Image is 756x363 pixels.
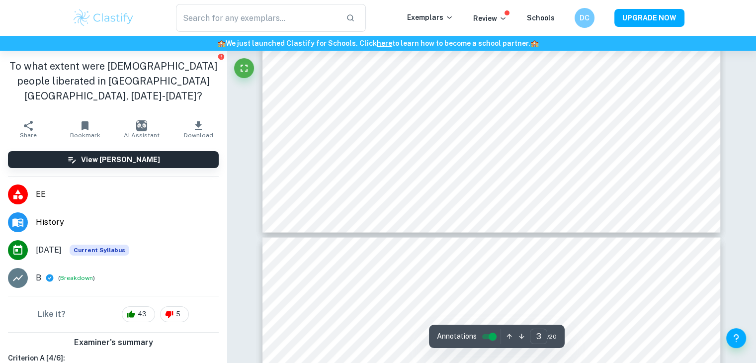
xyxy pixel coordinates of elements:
[530,39,539,47] span: 🏫
[8,151,219,168] button: View [PERSON_NAME]
[58,273,95,283] span: ( )
[4,337,223,349] h6: Examiner's summary
[36,244,62,256] span: [DATE]
[527,14,555,22] a: Schools
[575,8,594,28] button: DC
[579,12,590,23] h6: DC
[38,308,66,320] h6: Like it?
[377,39,392,47] a: here
[473,13,507,24] p: Review
[113,115,170,143] button: AI Assistant
[70,132,100,139] span: Bookmark
[136,120,147,131] img: AI Assistant
[2,38,754,49] h6: We just launched Clastify for Schools. Click to learn how to become a school partner.
[184,132,213,139] span: Download
[57,115,113,143] button: Bookmark
[81,154,160,165] h6: View [PERSON_NAME]
[8,59,219,103] h1: To what extent were [DEMOGRAPHIC_DATA] people liberated in [GEOGRAPHIC_DATA] [GEOGRAPHIC_DATA], [...
[437,331,477,342] span: Annotations
[36,272,41,284] p: B
[726,328,746,348] button: Help and Feedback
[176,4,338,32] input: Search for any exemplars...
[217,53,225,60] button: Report issue
[72,8,135,28] img: Clastify logo
[20,132,37,139] span: Share
[122,306,155,322] div: 43
[160,306,189,322] div: 5
[132,309,152,319] span: 43
[234,58,254,78] button: Fullscreen
[407,12,453,23] p: Exemplars
[170,309,186,319] span: 5
[70,245,129,256] span: Current Syllabus
[547,332,557,341] span: / 20
[217,39,226,47] span: 🏫
[36,216,219,228] span: History
[70,245,129,256] div: This exemplar is based on the current syllabus. Feel free to refer to it for inspiration/ideas wh...
[614,9,684,27] button: UPGRADE NOW
[170,115,227,143] button: Download
[60,273,93,282] button: Breakdown
[36,188,219,200] span: EE
[124,132,160,139] span: AI Assistant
